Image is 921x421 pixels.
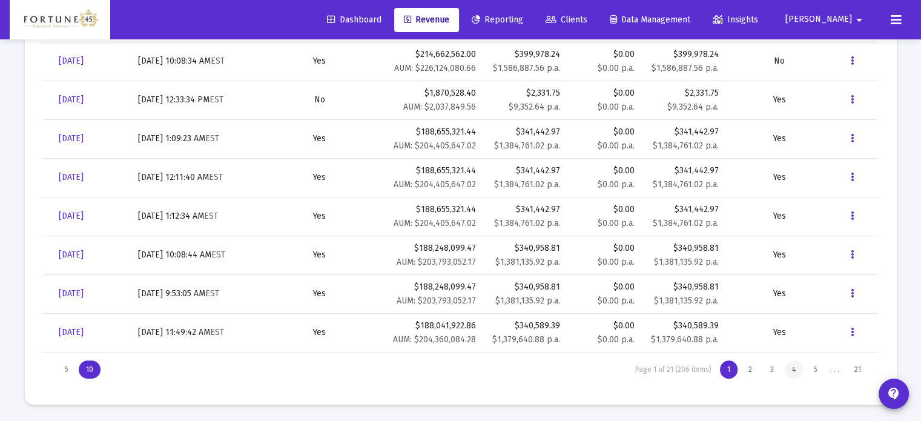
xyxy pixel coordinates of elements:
[209,172,223,182] small: EST
[138,210,260,222] div: [DATE] 1:12:34 AM
[210,94,223,105] small: EST
[211,56,225,66] small: EST
[495,257,560,267] small: $1,381,135.92 p.a.
[205,133,219,144] small: EST
[49,49,93,73] a: [DATE]
[847,360,868,379] div: Page 21
[598,296,635,306] small: $0.00 p.a.
[652,63,719,73] small: $1,586,887.56 p.a.
[272,210,367,222] div: Yes
[394,63,476,73] small: AUM: $226,124,080.66
[741,360,759,379] div: Page 2
[771,7,881,31] button: [PERSON_NAME]
[59,56,84,66] span: [DATE]
[572,165,635,191] div: $0.00
[731,94,828,106] div: Yes
[488,281,560,293] div: $340,958.81
[488,320,560,332] div: $340,589.39
[394,179,476,190] small: AUM: $204,405,647.02
[653,179,719,190] small: $1,384,761.02 p.a.
[536,8,597,32] a: Clients
[509,102,560,112] small: $9,352.64 p.a.
[647,87,719,99] div: $2,331.75
[138,171,260,184] div: [DATE] 12:11:40 AM
[403,102,476,112] small: AUM: $2,037,849.56
[488,126,560,138] div: $341,442.97
[572,48,635,75] div: $0.00
[379,242,476,268] div: $188,248,099.47
[379,281,476,307] div: $188,248,099.47
[653,218,719,228] small: $1,384,761.02 p.a.
[598,334,635,345] small: $0.00 p.a.
[653,141,719,151] small: $1,384,761.02 p.a.
[647,281,719,293] div: $340,958.81
[379,126,476,152] div: $188,655,321.44
[59,172,84,182] span: [DATE]
[138,94,260,106] div: [DATE] 12:33:34 PM
[488,242,560,254] div: $340,958.81
[785,360,803,379] div: Page 4
[572,87,635,113] div: $0.00
[272,288,367,300] div: Yes
[488,204,560,216] div: $341,442.97
[731,55,828,67] div: No
[492,334,560,345] small: $1,379,640.88 p.a.
[731,288,828,300] div: Yes
[598,141,635,151] small: $0.00 p.a.
[59,288,84,299] span: [DATE]
[272,133,367,145] div: Yes
[393,334,476,345] small: AUM: $204,360,084.28
[138,288,260,300] div: [DATE] 9:53:05 AM
[731,171,828,184] div: Yes
[49,320,93,345] a: [DATE]
[59,94,84,105] span: [DATE]
[404,15,449,25] span: Revenue
[572,242,635,268] div: $0.00
[667,102,719,112] small: $9,352.64 p.a.
[49,127,93,151] a: [DATE]
[59,211,84,221] span: [DATE]
[647,165,719,177] div: $341,442.97
[49,88,93,112] a: [DATE]
[397,296,476,306] small: AUM: $203,793,052.17
[211,250,225,260] small: EST
[647,126,719,138] div: $341,442.97
[19,8,101,32] img: Dashboard
[647,48,719,61] div: $399,978.24
[379,204,476,230] div: $188,655,321.44
[598,102,635,112] small: $0.00 p.a.
[731,210,828,222] div: Yes
[379,320,476,346] div: $188,041,922.86
[731,327,828,339] div: Yes
[647,242,719,254] div: $340,958.81
[397,257,476,267] small: AUM: $203,793,052.17
[651,334,719,345] small: $1,379,640.88 p.a.
[572,320,635,346] div: $0.00
[610,15,690,25] span: Data Management
[138,133,260,145] div: [DATE] 1:09:23 AM
[488,87,560,99] div: $2,331.75
[647,320,719,332] div: $340,589.39
[210,327,224,337] small: EST
[647,204,719,216] div: $341,442.97
[272,249,367,261] div: Yes
[598,63,635,73] small: $0.00 p.a.
[272,171,367,184] div: Yes
[49,282,93,306] a: [DATE]
[494,141,560,151] small: $1,384,761.02 p.a.
[49,165,93,190] a: [DATE]
[49,243,93,267] a: [DATE]
[272,55,367,67] div: Yes
[58,360,76,379] div: Display 5 items on page
[59,133,84,144] span: [DATE]
[494,179,560,190] small: $1,384,761.02 p.a.
[654,296,719,306] small: $1,381,135.92 p.a.
[272,327,367,339] div: Yes
[488,48,560,61] div: $399,978.24
[379,87,476,113] div: $1,870,528.40
[720,360,738,379] div: Page 1
[598,257,635,267] small: $0.00 p.a.
[59,250,84,260] span: [DATE]
[713,15,758,25] span: Insights
[49,204,93,228] a: [DATE]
